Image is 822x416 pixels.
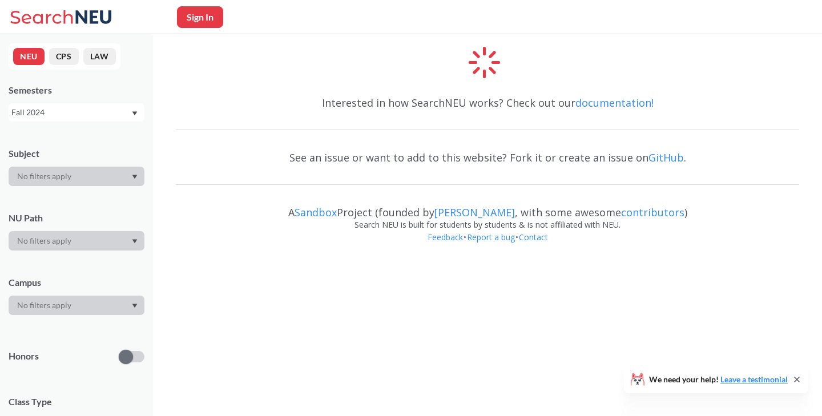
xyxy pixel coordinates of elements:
[9,103,144,122] div: Fall 2024Dropdown arrow
[427,232,464,243] a: Feedback
[434,205,515,219] a: [PERSON_NAME]
[649,375,788,383] span: We need your help!
[176,141,799,174] div: See an issue or want to add to this website? Fork it or create an issue on .
[575,96,654,110] a: documentation!
[9,84,144,96] div: Semesters
[132,175,138,179] svg: Dropdown arrow
[9,296,144,315] div: Dropdown arrow
[83,48,116,65] button: LAW
[176,86,799,119] div: Interested in how SearchNEU works? Check out our
[9,395,144,408] span: Class Type
[295,205,337,219] a: Sandbox
[648,151,684,164] a: GitHub
[720,374,788,384] a: Leave a testimonial
[132,111,138,116] svg: Dropdown arrow
[176,196,799,219] div: A Project (founded by , with some awesome )
[9,212,144,224] div: NU Path
[9,167,144,186] div: Dropdown arrow
[9,147,144,160] div: Subject
[466,232,515,243] a: Report a bug
[9,276,144,289] div: Campus
[132,239,138,244] svg: Dropdown arrow
[176,219,799,231] div: Search NEU is built for students by students & is not affiliated with NEU.
[49,48,79,65] button: CPS
[9,350,39,363] p: Honors
[13,48,45,65] button: NEU
[621,205,684,219] a: contributors
[132,304,138,308] svg: Dropdown arrow
[9,231,144,251] div: Dropdown arrow
[11,106,131,119] div: Fall 2024
[177,6,223,28] button: Sign In
[518,232,549,243] a: Contact
[176,231,799,261] div: • •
